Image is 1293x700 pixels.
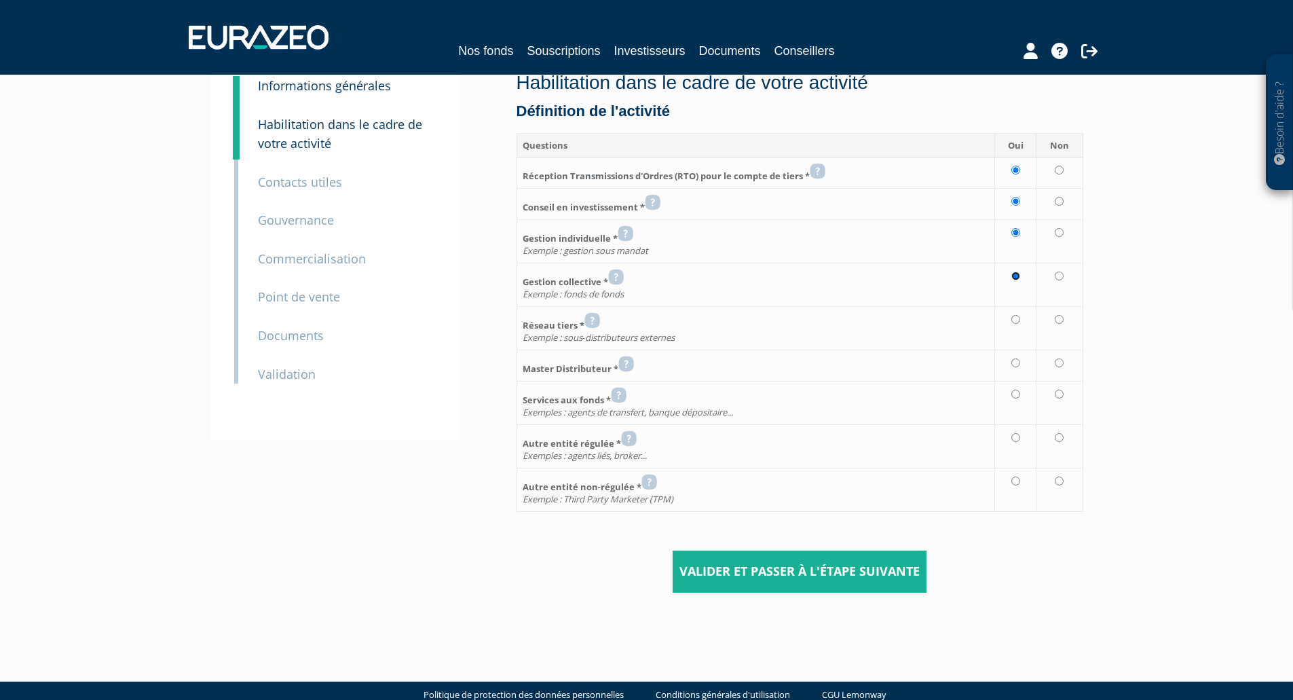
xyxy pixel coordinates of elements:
small: Gouvernance [258,212,334,228]
a: 4 [233,96,240,160]
small: Documents [258,327,324,344]
input: Valider et passer à l'étape suivante [673,551,926,593]
th: Réseau tiers * [517,306,995,350]
th: Gestion collective * [517,263,995,306]
th: Gestion individuelle * [517,219,995,263]
th: Master Distributeur * [517,350,995,381]
a: Souscriptions [527,41,600,60]
a: Conseillers [774,41,835,60]
small: Contacts utiles [258,174,342,190]
th: Autre entité non‐régulée * [517,468,995,511]
small: Validation [258,366,316,382]
em: Exemple : fonds de fonds [523,288,624,300]
th: Services aux fonds * [517,381,995,424]
a: Nos fonds [458,41,513,60]
th: Non [1036,133,1083,158]
small: Point de vente [258,289,340,305]
p: Habilitation dans le cadre de votre activité [517,69,1083,96]
a: Documents [699,41,761,60]
em: Exemple : sous‐distributeurs externes [523,331,675,344]
small: Habilitation dans le cadre de votre activité [258,116,422,152]
img: 1732889491-logotype_eurazeo_blanc_rvb.png [189,25,329,50]
em: Exemples : agents de transfert, banque dépositaire... [523,406,733,418]
h4: Définition de l'activité [517,103,1083,119]
em: Exemples : agents liés, broker... [523,449,647,462]
a: Investisseurs [614,41,685,60]
th: Conseil en investissement * [517,189,995,220]
small: Informations générales [258,77,391,94]
em: Exemple : gestion sous mandat [523,244,648,257]
th: Questions [517,133,995,158]
th: Oui [995,133,1036,158]
th: Réception Transmissions d'Ordres (RTO) pour le compte de tiers * [517,158,995,189]
a: 3 [233,76,240,103]
em: Exemple : Third Party Marketer (TPM) [523,493,673,505]
th: Autre entité régulée * [517,424,995,468]
small: Commercialisation [258,251,366,267]
p: Besoin d'aide ? [1272,62,1288,184]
